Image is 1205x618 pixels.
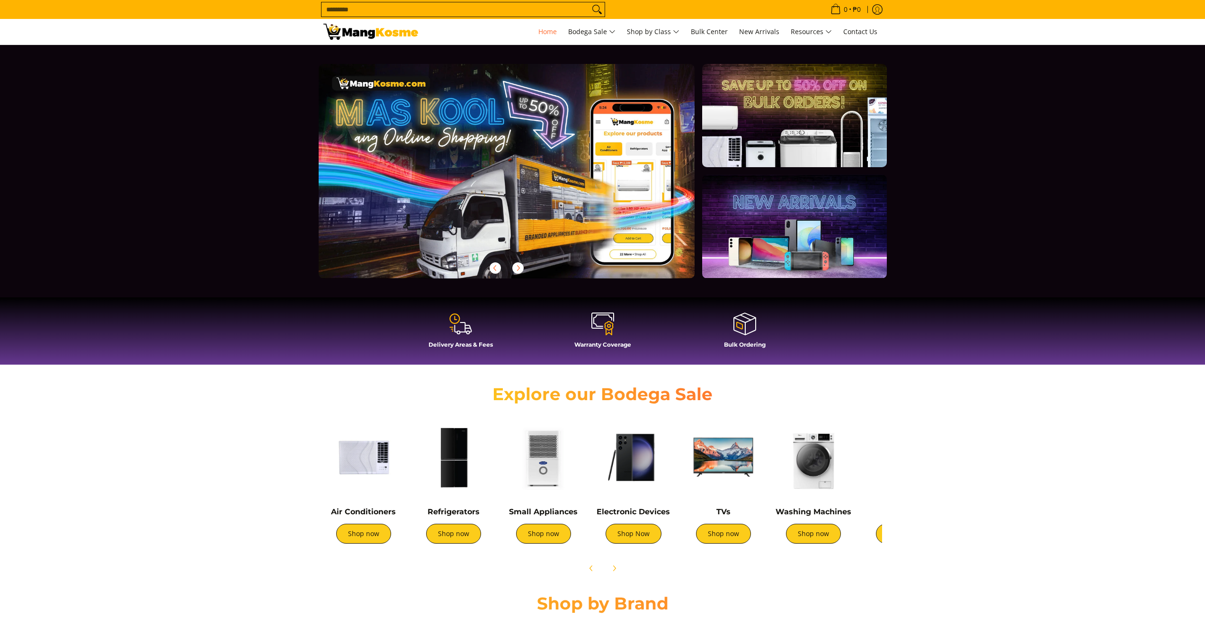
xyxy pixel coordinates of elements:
span: ₱0 [851,6,862,13]
img: Electronic Devices [593,417,674,498]
a: Contact Us [839,19,882,45]
a: Bodega Sale [563,19,620,45]
span: Shop by Class [627,26,679,38]
span: Home [538,27,557,36]
a: Shop now [786,524,841,544]
a: Bulk Center [686,19,732,45]
a: Shop Now [606,524,661,544]
a: Electronic Devices [597,507,670,516]
span: Resources [791,26,832,38]
a: Shop now [876,524,931,544]
a: Bulk Ordering [678,312,811,355]
a: Shop now [426,524,481,544]
a: New Arrivals [734,19,784,45]
a: Resources [786,19,837,45]
button: Previous [581,558,602,579]
a: Shop now [696,524,751,544]
a: Home [534,19,562,45]
a: Air Conditioners [331,507,396,516]
span: Bodega Sale [568,26,616,38]
h2: Explore our Bodega Sale [465,384,740,405]
h4: Warranty Coverage [536,341,669,348]
h4: Bulk Ordering [678,341,811,348]
img: Small Appliances [503,417,584,498]
button: Previous [485,258,506,278]
img: Air Conditioners [323,417,404,498]
a: Washing Machines [776,507,851,516]
span: 0 [842,6,849,13]
button: Next [508,258,528,278]
span: Bulk Center [691,27,728,36]
a: Delivery Areas & Fees [394,312,527,355]
img: TVs [683,417,764,498]
span: Contact Us [843,27,877,36]
button: Next [604,558,625,579]
h2: Shop by Brand [323,593,882,614]
span: New Arrivals [739,27,779,36]
img: Cookers [863,417,944,498]
span: • [828,4,864,15]
a: Shop now [336,524,391,544]
button: Search [589,2,605,17]
a: Warranty Coverage [536,312,669,355]
img: Mang Kosme: Your Home Appliances Warehouse Sale Partner! [323,24,418,40]
a: Refrigerators [428,507,480,516]
img: Refrigerators [413,417,494,498]
a: TVs [716,507,731,516]
a: Small Appliances [509,507,578,516]
h4: Delivery Areas & Fees [394,341,527,348]
nav: Main Menu [428,19,882,45]
a: More [319,64,725,294]
a: Shop now [516,524,571,544]
a: Shop by Class [622,19,684,45]
img: Washing Machines [773,417,854,498]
